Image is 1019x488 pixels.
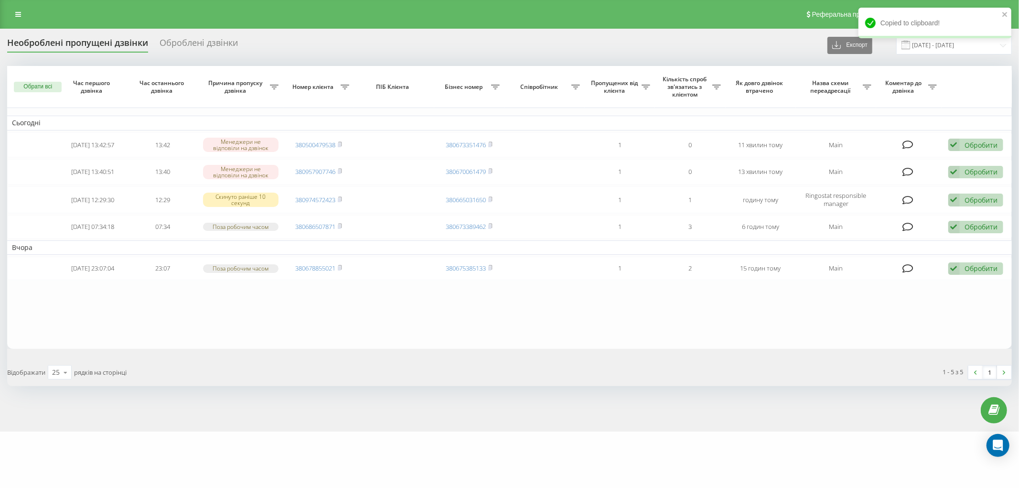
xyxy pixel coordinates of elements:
td: 3 [655,215,725,239]
div: Copied to clipboard! [858,8,1011,38]
td: [DATE] 12:29:30 [57,186,128,213]
td: 13:40 [128,159,198,184]
td: 07:34 [128,215,198,239]
span: рядків на сторінці [74,368,127,377]
span: Номер клієнта [288,83,340,91]
td: 0 [655,132,725,158]
a: 380500479538 [295,141,335,149]
div: Open Intercom Messenger [987,434,1009,457]
span: Бізнес номер [439,83,491,91]
button: close [1002,11,1008,20]
a: 380957907746 [295,167,335,176]
td: Вчора [7,240,1012,255]
td: [DATE] 13:42:57 [57,132,128,158]
div: Обробити [965,167,998,176]
div: Оброблені дзвінки [160,38,238,53]
a: 380974572423 [295,195,335,204]
span: Кількість спроб зв'язатись з клієнтом [660,76,712,98]
div: Обробити [965,141,998,150]
a: 380675385133 [446,264,486,272]
td: 1 [585,186,655,213]
span: Причина пропуску дзвінка [203,79,270,94]
span: ПІБ Клієнта [362,83,426,91]
td: 1 [585,215,655,239]
td: 11 хвилин тому [726,132,796,158]
td: Main [796,159,876,184]
a: 380686507871 [295,222,335,231]
div: Обробити [965,222,998,231]
td: 1 [585,257,655,280]
td: 12:29 [128,186,198,213]
div: Поза робочим часом [203,264,279,272]
td: [DATE] 07:34:18 [57,215,128,239]
button: Обрати всі [14,82,62,92]
td: 0 [655,159,725,184]
td: Main [796,257,876,280]
span: Як довго дзвінок втрачено [733,79,788,94]
td: 1 [585,159,655,184]
td: 13 хвилин тому [726,159,796,184]
div: Обробити [965,195,998,205]
div: Менеджери не відповіли на дзвінок [203,138,279,152]
td: годину тому [726,186,796,213]
td: 6 годин тому [726,215,796,239]
td: [DATE] 23:07:04 [57,257,128,280]
div: 1 - 5 з 5 [943,367,964,377]
td: 13:42 [128,132,198,158]
td: 1 [585,132,655,158]
div: Менеджери не відповіли на дзвінок [203,165,279,179]
span: Реферальна програма [812,11,882,18]
a: 380673389462 [446,222,486,231]
div: Обробити [965,264,998,273]
span: Назва схеми переадресації [801,79,863,94]
a: 380670061479 [446,167,486,176]
td: Main [796,215,876,239]
span: Коментар до дзвінка [881,79,928,94]
a: 1 [983,366,997,379]
a: 380673351476 [446,141,486,149]
span: Відображати [7,368,45,377]
span: Час першого дзвінка [65,79,120,94]
button: Експорт [827,37,872,54]
div: 25 [52,368,60,377]
div: Поза робочим часом [203,223,279,231]
td: [DATE] 13:40:51 [57,159,128,184]
a: 380665031650 [446,195,486,204]
span: Пропущених від клієнта [590,79,642,94]
td: Ringostat responsible manager [796,186,876,213]
td: 1 [655,186,725,213]
td: 15 годин тому [726,257,796,280]
td: Сьогодні [7,116,1012,130]
div: Скинуто раніше 10 секунд [203,193,279,207]
div: Необроблені пропущені дзвінки [7,38,148,53]
span: Співробітник [509,83,571,91]
span: Час останнього дзвінка [136,79,190,94]
td: Main [796,132,876,158]
td: 2 [655,257,725,280]
a: 380678855021 [295,264,335,272]
td: 23:07 [128,257,198,280]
